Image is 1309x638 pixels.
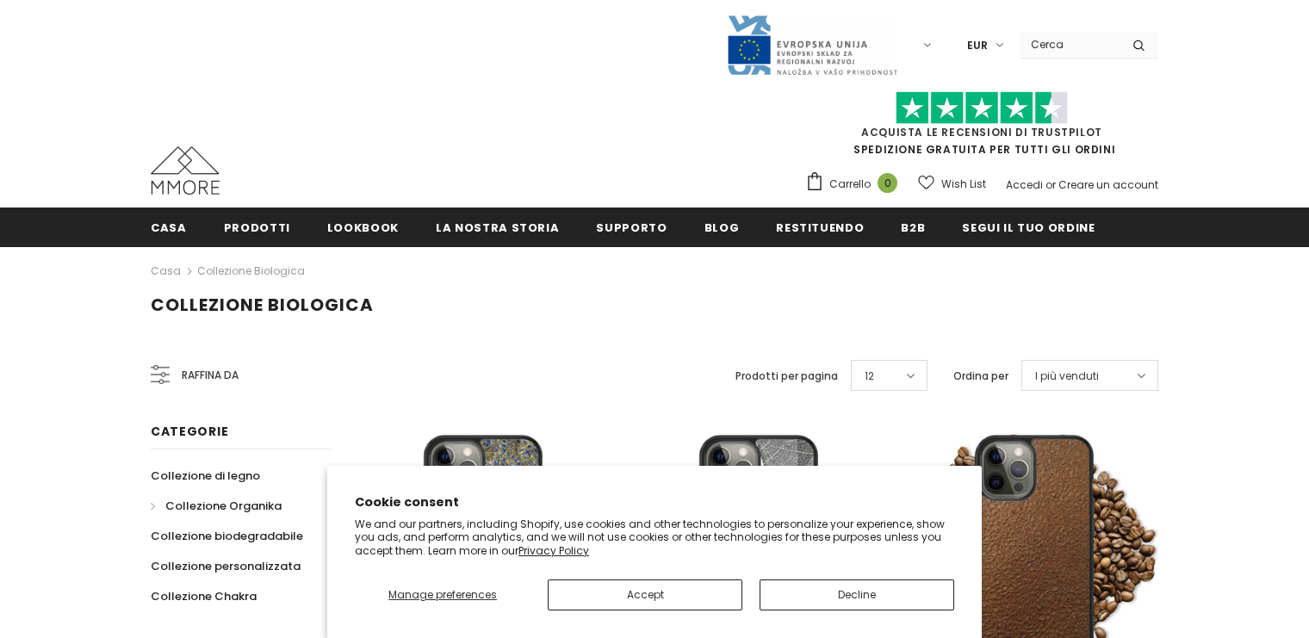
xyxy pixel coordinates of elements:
span: Restituendo [776,220,864,236]
span: B2B [901,220,925,236]
a: Blog [704,208,740,246]
span: Collezione biologica [151,293,374,317]
a: La nostra storia [436,208,559,246]
img: Casi MMORE [151,146,220,195]
p: We and our partners, including Shopify, use cookies and other technologies to personalize your ex... [355,517,954,558]
a: supporto [596,208,667,246]
a: Collezione di legno [151,461,260,491]
a: Casa [151,208,187,246]
span: Raffina da [182,366,239,385]
span: Collezione Organika [165,498,282,514]
span: Casa [151,220,187,236]
a: Casa [151,261,181,282]
span: Blog [704,220,740,236]
span: Collezione personalizzata [151,558,301,574]
a: Lookbook [327,208,399,246]
img: Javni Razpis [726,14,898,77]
button: Manage preferences [355,579,530,610]
span: Collezione biodegradabile [151,528,303,544]
a: Collezione Organika [151,491,282,521]
span: SPEDIZIONE GRATUITA PER TUTTI GLI ORDINI [805,99,1158,157]
a: Privacy Policy [518,543,589,558]
span: Carrello [829,176,871,193]
a: Wish List [918,169,986,199]
a: Collezione biologica [197,263,305,278]
button: Accept [548,579,742,610]
span: Segui il tuo ordine [962,220,1095,236]
a: B2B [901,208,925,246]
span: Wish List [941,176,986,193]
a: Acquista le recensioni di TrustPilot [861,125,1102,139]
input: Search Site [1021,32,1120,57]
label: Prodotti per pagina [735,368,838,385]
a: Accedi [1006,177,1043,192]
span: or [1045,177,1056,192]
span: Collezione di legno [151,468,260,484]
a: Segui il tuo ordine [962,208,1095,246]
a: Collezione personalizzata [151,551,301,581]
span: Prodotti [224,220,290,236]
label: Ordina per [953,368,1008,385]
span: Collezione Chakra [151,588,257,604]
span: EUR [967,37,988,54]
a: Javni Razpis [726,37,898,52]
span: Manage preferences [388,587,497,602]
img: Fidati di Pilot Stars [896,91,1068,125]
span: La nostra storia [436,220,559,236]
a: Collezione biodegradabile [151,521,303,551]
h2: Cookie consent [355,493,954,511]
button: Decline [760,579,954,610]
a: Prodotti [224,208,290,246]
a: Carrello 0 [805,171,906,197]
span: Lookbook [327,220,399,236]
span: Categorie [151,423,228,440]
a: Collezione Chakra [151,581,257,611]
span: 12 [865,368,874,385]
a: Restituendo [776,208,864,246]
span: 0 [878,173,897,193]
span: I più venduti [1035,368,1099,385]
a: Creare un account [1058,177,1158,192]
span: supporto [596,220,667,236]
